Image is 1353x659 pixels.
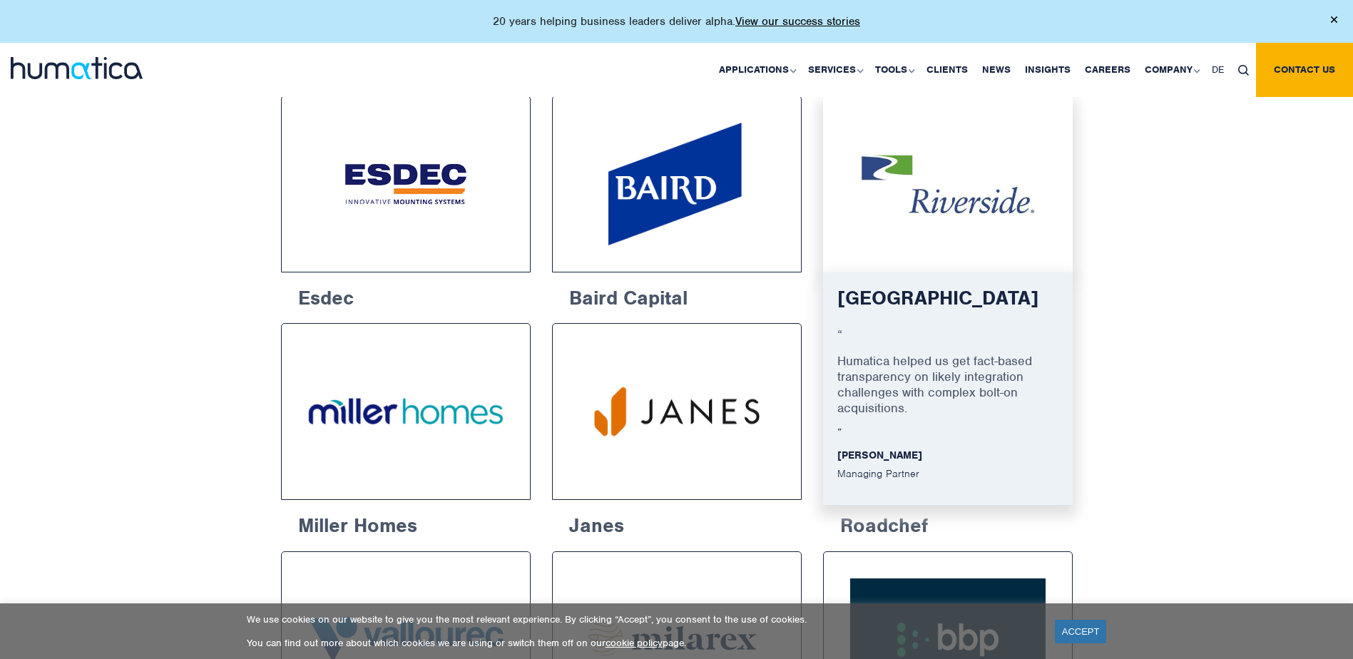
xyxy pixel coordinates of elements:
[247,613,1037,625] p: We use cookies on our website to give you the most relevant experience. By clicking “Accept”, you...
[281,500,531,546] h6: Miller Homes
[493,14,860,29] p: 20 years helping business leaders deliver alpha.
[606,637,663,649] a: cookie policy
[975,43,1018,97] a: News
[552,272,802,318] h6: Baird Capital
[837,467,1058,485] h4: Managing Partner
[823,500,1073,546] h6: Roadchef
[712,43,801,97] a: Applications
[1078,43,1138,97] a: Careers
[849,122,1046,246] img: Riverside
[11,57,143,79] img: logo
[552,500,802,546] h6: Janes
[308,350,504,473] img: Miller Homes
[868,43,919,97] a: Tools
[837,353,1058,426] p: Humatica helped us get fact-based transparency on likely integration challenges with complex bolt...
[1018,43,1078,97] a: Insights
[823,272,1073,506] div: ”
[801,43,868,97] a: Services
[837,327,1058,353] p: “
[919,43,975,97] a: Clients
[247,637,1037,649] p: You can find out more about which cookies we are using or switch them off on our page.
[735,14,860,29] a: View our success stories
[1238,65,1249,76] img: search_icon
[1256,43,1353,97] a: Contact us
[837,449,1058,461] h5: [PERSON_NAME]
[1055,620,1107,643] a: ACCEPT
[579,350,775,473] img: Janes
[1138,43,1205,97] a: Company
[837,287,1058,322] h6: [GEOGRAPHIC_DATA]
[608,123,745,245] img: Baird Capital
[281,272,531,318] h6: Esdec
[308,123,504,245] img: Esdec
[1212,63,1224,76] span: DE
[1205,43,1231,97] a: DE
